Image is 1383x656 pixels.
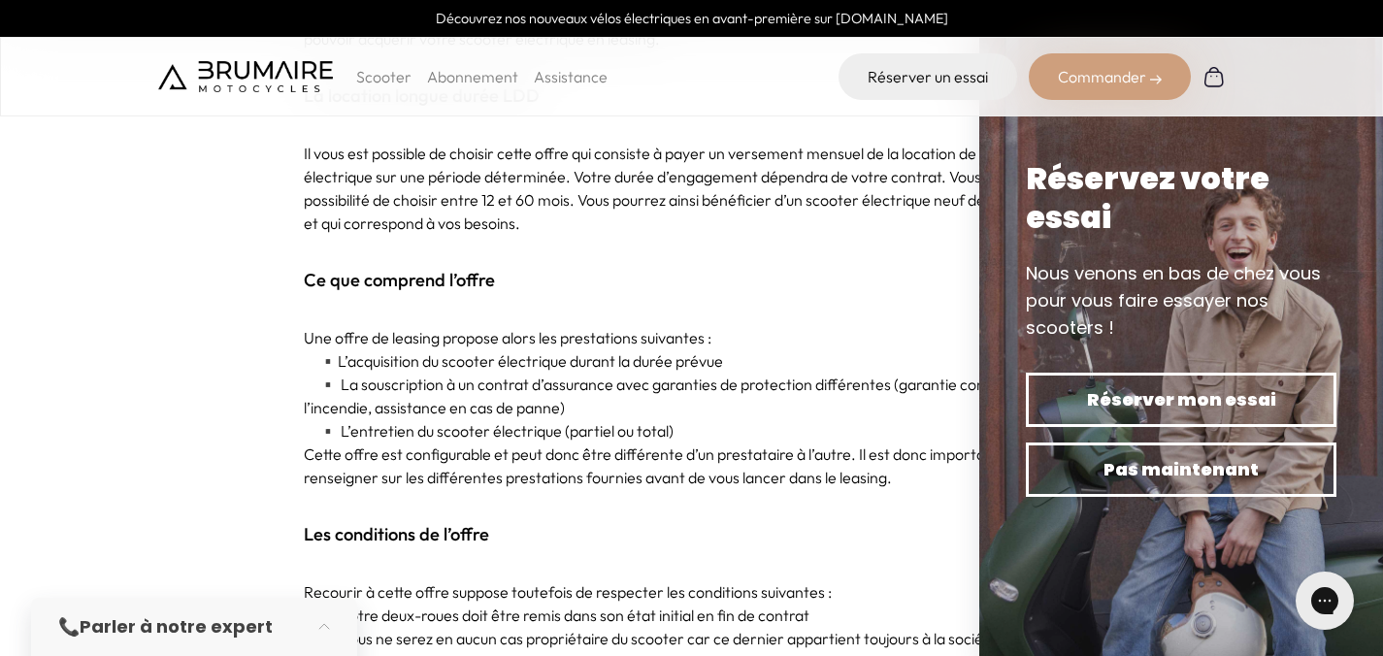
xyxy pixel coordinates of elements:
[304,349,1080,373] p: L’acquisition du scooter électrique durant la durée prévue
[304,523,489,545] strong: Les conditions de l’offre
[1202,65,1226,88] img: Panier
[318,375,338,394] span: ▪️
[1286,565,1364,637] iframe: Gorgias live chat messenger
[304,269,495,291] strong: Ce que comprend l’offre
[304,373,1080,419] p: La souscription à un contrat d’assurance avec garanties de protection différentes (garantie contr...
[839,53,1017,100] a: Réserver un essai
[318,351,338,371] span: ▪️
[304,604,1080,627] p: Votre deux-roues doit être remis dans son état initial en fin de contrat
[304,142,1080,235] p: Il vous est possible de choisir cette offre qui consiste à payer un versement mensuel de la locat...
[158,61,333,92] img: Brumaire Motocycles
[427,67,518,86] a: Abonnement
[304,326,1080,349] p: Une offre de leasing propose alors les prestations suivantes :
[356,65,412,88] p: Scooter
[1029,53,1191,100] div: Commander
[304,627,1080,650] p: Vous ne serez en aucun cas propriétaire du scooter car ce dernier appartient toujours à la société.
[534,67,608,86] a: Assistance
[304,580,1080,604] p: Recourir à cette offre suppose toutefois de respecter les conditions suivantes :
[304,443,1080,489] p: Cette offre est configurable et peut donc être différente d’un prestataire à l’autre. Il est donc...
[1150,74,1162,85] img: right-arrow-2.png
[318,421,338,441] span: ▪️
[304,419,1080,443] p: L’entretien du scooter électrique (partiel ou total)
